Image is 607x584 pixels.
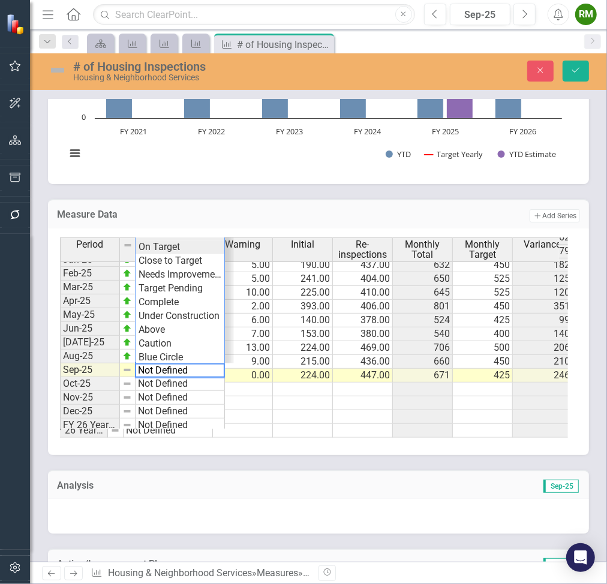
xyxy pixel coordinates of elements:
button: RM [575,4,597,25]
td: 425 [453,369,513,383]
h3: Analysis [57,480,318,491]
td: Aug-25 [60,350,120,363]
span: Variance [524,239,561,250]
img: 8DAGhfEEPCf229AAAAAElFTkSuQmCC [122,407,132,416]
td: 671 [393,369,453,383]
td: 706 [393,341,453,355]
td: Jun-25 [60,322,120,336]
td: 393.00 [273,300,333,314]
td: 13.00 [213,341,273,355]
img: ClearPoint Strategy [6,14,27,35]
text: FY 2023 [276,126,303,137]
img: 8DAGhfEEPCf229AAAAAElFTkSuQmCC [122,379,132,389]
td: 351 [513,300,573,314]
div: Open Intercom Messenger [566,543,595,572]
td: 5.00 [213,272,273,286]
td: Complete [136,296,224,309]
span: Sep-25 [543,558,579,571]
td: 140.00 [273,314,333,327]
td: 404.00 [333,272,393,286]
td: 224.00 [273,369,333,383]
td: 215.00 [273,355,333,369]
td: 500 [453,341,513,355]
td: 378.00 [333,314,393,327]
td: 410.00 [333,286,393,300]
td: 525 [453,286,513,300]
img: 8DAGhfEEPCf229AAAAAElFTkSuQmCC [123,240,133,250]
td: 9.00 [213,355,273,369]
span: Monthly Total [395,239,450,260]
td: 224.00 [273,341,333,355]
td: 99 [513,314,573,327]
td: 7.00 [213,327,273,341]
span: Period [77,239,104,250]
span: Initial [291,239,314,250]
td: 125 [513,272,573,286]
td: Sep-25 [60,363,120,377]
button: Show YTD Estimate [498,149,557,159]
td: 380.00 [333,327,393,341]
img: 8DAGhfEEPCf229AAAAAElFTkSuQmCC [122,365,132,375]
td: Not Defined [124,424,213,438]
text: FY 2022 [198,126,225,137]
td: 801 [393,300,453,314]
a: Measures [257,567,298,579]
td: Not Defined [136,391,225,405]
img: 8DAGhfEEPCf229AAAAAElFTkSuQmCC [122,393,132,402]
td: 140 [513,327,573,341]
td: 120 [513,286,573,300]
td: 650 [393,272,453,286]
td: 425 [453,314,513,327]
img: zOikAAAAAElFTkSuQmCC [122,324,132,333]
a: Housing & Neighborhood Services [108,567,252,579]
span: Sep-25 [543,480,579,493]
td: 660 [393,355,453,369]
td: Not Defined [136,405,225,419]
td: 182 [513,258,573,272]
td: Blue Circle [136,351,224,365]
img: zOikAAAAAElFTkSuQmCC [122,351,132,361]
input: Search ClearPoint... [93,4,415,25]
td: May-25 [60,308,120,322]
td: [DATE]-25 [60,336,120,350]
td: Close to Target [136,254,224,268]
td: Not Defined [136,377,225,391]
td: FY 26 Year End [48,424,108,438]
td: 241.00 [273,272,333,286]
path: FY 2026, 2,037. YTD. [495,86,522,119]
td: 525 [453,272,513,286]
td: 450 [453,300,513,314]
h3: Action/Improvement Plan [57,559,450,570]
text: 0 [82,112,86,122]
td: Nov-25 [60,391,120,405]
td: 450 [453,258,513,272]
img: zOikAAAAAElFTkSuQmCC [122,269,132,278]
td: 153.00 [273,327,333,341]
span: Warning [225,239,260,250]
td: 246 [513,369,573,383]
td: 645 [393,286,453,300]
text: FY 2021 [120,126,147,137]
td: 210 [513,355,573,369]
td: 406.00 [333,300,393,314]
td: 540 [393,327,453,341]
button: Add Series [530,209,580,222]
td: Caution [136,337,224,351]
td: 0.00 [213,369,273,383]
td: Needs Improvement [136,268,224,282]
button: Show Target Yearly [425,149,484,159]
td: 6.00 [213,314,273,327]
td: 5.00 [213,258,273,272]
h3: Measure Data [57,209,342,220]
div: Housing & Neighborhood Services [73,73,342,82]
td: Above [136,323,224,337]
img: Not Defined [48,61,67,80]
text: FY 2024 [354,126,381,137]
td: Not Defined [136,419,225,432]
td: 400 [453,327,513,341]
td: 447.00 [333,369,393,383]
div: # of Housing Inspections [73,60,342,73]
td: Mar-25 [60,281,120,294]
img: zOikAAAAAElFTkSuQmCC [122,338,132,347]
